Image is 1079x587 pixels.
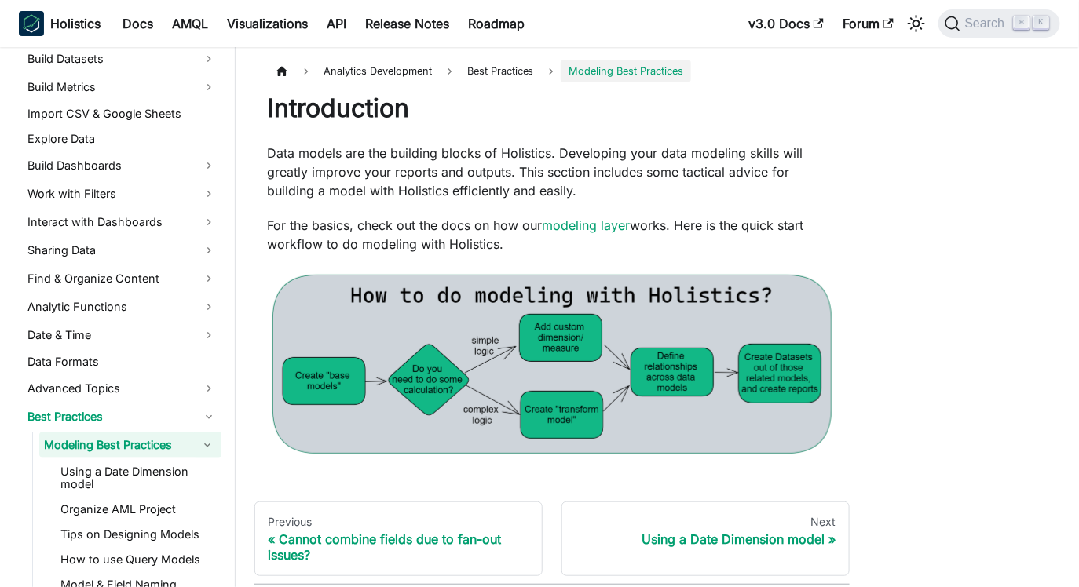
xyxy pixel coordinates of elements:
kbd: K [1033,16,1049,30]
a: Home page [267,60,297,82]
a: Best Practices [23,404,221,429]
a: Analytic Functions [23,294,221,319]
a: Organize AML Project [56,498,221,520]
span: Modeling Best Practices [561,60,691,82]
a: AMQL [163,11,218,36]
a: Work with Filters [23,181,221,206]
a: NextUsing a Date Dimension model [561,501,850,577]
a: Release Notes [356,11,459,36]
nav: Breadcrumbs [267,60,837,82]
a: Visualizations [218,11,317,36]
a: Interact with Dashboards [23,210,221,235]
a: PreviousCannot combine fields due to fan-out issues? [254,501,543,577]
div: Using a Date Dimension model [575,531,836,547]
a: Build Dashboards [23,153,221,178]
a: Find & Organize Content [23,266,221,291]
a: Using a Date Dimension model [56,461,221,495]
a: Import CSV & Google Sheets [23,103,221,125]
span: Best Practices [459,60,542,82]
a: v3.0 Docs [739,11,833,36]
a: Data Formats [23,351,221,373]
a: HolisticsHolistics [19,11,101,36]
a: modeling layer [542,217,630,233]
a: Modeling Best Practices [39,432,193,458]
a: Sharing Data [23,238,221,263]
div: Cannot combine fields due to fan-out issues? [268,531,529,563]
div: Next [575,515,836,529]
a: Explore Data [23,128,221,150]
p: Data models are the building blocks of Holistics. Developing your data modeling skills will great... [267,144,837,200]
button: Search (Command+K) [938,9,1060,38]
a: Tips on Designing Models [56,523,221,545]
span: Search [960,16,1015,31]
a: Build Datasets [23,46,221,71]
h1: Introduction [267,93,837,124]
a: Advanced Topics [23,376,221,401]
a: Date & Time [23,323,221,348]
a: How to use Query Models [56,549,221,571]
nav: Docs pages [254,501,850,577]
a: Forum [833,11,903,36]
a: Roadmap [459,11,534,36]
button: Switch between dark and light mode (currently light mode) [904,11,929,36]
kbd: ⌘ [1014,16,1030,30]
img: quick start workflow to do modeling with Holistics [267,269,837,459]
b: Holistics [50,14,101,33]
button: Collapse sidebar category 'Modeling Best Practices' [193,432,221,458]
img: Holistics [19,11,44,36]
span: Analytics Development [316,60,440,82]
a: Docs [113,11,163,36]
div: Previous [268,515,529,529]
a: Build Metrics [23,75,221,100]
a: API [317,11,356,36]
p: For the basics, check out the docs on how our works. Here is the quick start workflow to do model... [267,216,837,253]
